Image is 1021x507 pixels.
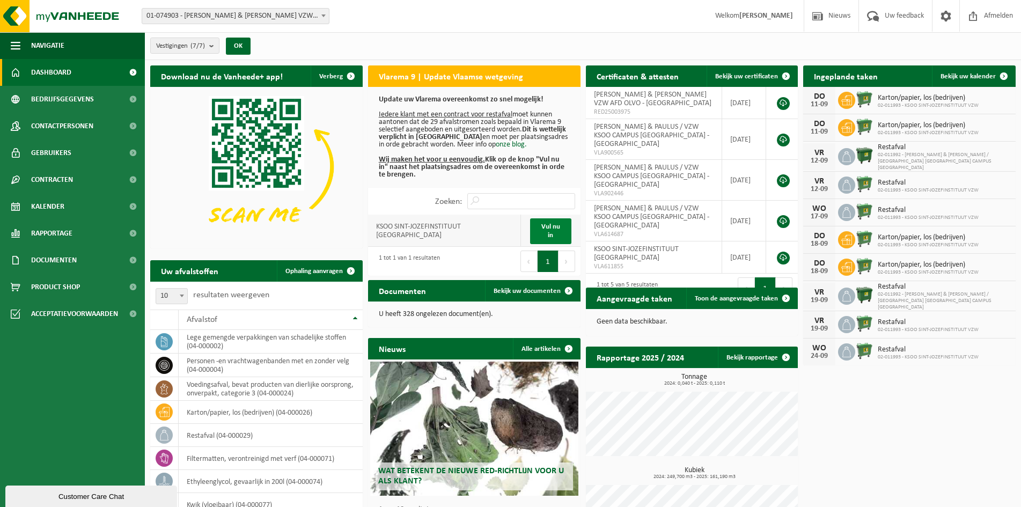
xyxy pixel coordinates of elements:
span: [PERSON_NAME] & [PERSON_NAME] VZW AFD OLVO - [GEOGRAPHIC_DATA] [594,91,711,107]
div: VR [809,177,830,186]
u: Wij maken het voor u eenvoudig. [379,156,485,164]
span: 2024: 0,040 t - 2025: 0,110 t [591,381,798,386]
h2: Vlarema 9 | Update Vlaamse wetgeving [368,65,534,86]
div: 11-09 [809,101,830,108]
span: Acceptatievoorwaarden [31,300,118,327]
div: 19-09 [809,297,830,304]
img: WB-0770-HPE-GN-01 [855,342,873,360]
span: Karton/papier, los (bedrijven) [878,233,979,242]
a: Bekijk uw certificaten [707,65,797,87]
iframe: chat widget [5,483,179,507]
img: WB-1100-HPE-GN-01 [855,146,873,165]
span: VLA611855 [594,262,714,271]
span: Vestigingen [156,38,205,54]
h2: Aangevraagde taken [586,288,683,308]
h3: Tonnage [591,373,798,386]
b: Klik op de knop "Vul nu in" naast het plaatsingsadres om de overeenkomst in orde te brengen. [379,156,564,179]
span: 02-011992 - [PERSON_NAME] & [PERSON_NAME] / [GEOGRAPHIC_DATA] [GEOGRAPHIC_DATA] CAMPUS [GEOGRAPHI... [878,291,1010,311]
img: WB-0770-HPE-GN-01 [855,202,873,221]
span: Bekijk uw documenten [494,288,561,295]
span: [PERSON_NAME] & PAULUS / VZW KSOO CAMPUS [GEOGRAPHIC_DATA] - [GEOGRAPHIC_DATA] [594,123,709,148]
span: Kalender [31,193,64,220]
div: WO [809,204,830,213]
img: WB-0770-HPE-GN-01 [855,90,873,108]
span: 02-011993 - KSOO SINT-JOZEFINSTITUUT VZW [878,354,979,361]
div: 18-09 [809,240,830,248]
strong: [PERSON_NAME] [739,12,793,20]
p: U heeft 328 ongelezen document(en). [379,311,570,318]
div: VR [809,149,830,157]
a: Bekijk rapportage [718,347,797,368]
span: Wat betekent de nieuwe RED-richtlijn voor u als klant? [378,467,564,486]
div: DO [809,259,830,268]
p: Geen data beschikbaar. [597,318,788,326]
a: Wat betekent de nieuwe RED-richtlijn voor u als klant? [370,362,578,496]
span: 10 [156,288,188,304]
span: Bekijk uw certificaten [715,73,778,80]
span: 2024: 249,700 m3 - 2025: 161,190 m3 [591,474,798,480]
span: 02-011993 - KSOO SINT-JOZEFINSTITUUT VZW [878,215,979,221]
td: personen -en vrachtwagenbanden met en zonder velg (04-000004) [179,354,363,377]
img: WB-1100-HPE-GN-01 [855,286,873,304]
h2: Certificaten & attesten [586,65,689,86]
div: 11-09 [809,128,830,136]
img: WB-0770-HPE-GN-01 [855,257,873,275]
button: Previous [738,277,755,299]
span: Contactpersonen [31,113,93,139]
td: lege gemengde verpakkingen van schadelijke stoffen (04-000002) [179,330,363,354]
button: 1 [755,277,776,299]
div: DO [809,120,830,128]
div: 19-09 [809,325,830,333]
td: [DATE] [722,201,767,241]
span: Restafval [878,206,979,215]
td: ethyleenglycol, gevaarlijk in 200l (04-000074) [179,470,363,493]
span: Dashboard [31,59,71,86]
span: 02-011993 - KSOO SINT-JOZEFINSTITUUT VZW [878,242,979,248]
a: Bekijk uw kalender [932,65,1015,87]
a: Vul nu in [530,218,571,244]
img: WB-0770-HPE-GN-01 [855,117,873,136]
td: [DATE] [722,241,767,274]
span: 02-011993 - KSOO SINT-JOZEFINSTITUUT VZW [878,102,979,109]
img: WB-0770-HPE-GN-01 [855,175,873,193]
td: voedingsafval, bevat producten van dierlijke oorsprong, onverpakt, categorie 3 (04-000024) [179,377,363,401]
span: 02-011993 - KSOO SINT-JOZEFINSTITUUT VZW [878,327,979,333]
img: Download de VHEPlus App [150,87,363,246]
b: Dit is wettelijk verplicht in [GEOGRAPHIC_DATA] [379,126,566,141]
div: VR [809,288,830,297]
span: Navigatie [31,32,64,59]
a: Ophaling aanvragen [277,260,362,282]
span: Restafval [878,283,1010,291]
div: 1 tot 5 van 5 resultaten [591,276,658,300]
count: (7/7) [190,42,205,49]
span: 02-011993 - KSOO SINT-JOZEFINSTITUUT VZW [878,269,979,276]
a: onze blog. [496,141,527,149]
span: 10 [156,289,187,304]
div: 12-09 [809,157,830,165]
button: Next [776,277,792,299]
h2: Download nu de Vanheede+ app! [150,65,293,86]
td: [DATE] [722,119,767,160]
td: [DATE] [722,87,767,119]
span: Verberg [319,73,343,80]
div: WO [809,344,830,352]
button: Previous [520,251,538,272]
u: Iedere klant met een contract voor restafval [379,111,512,119]
span: 02-011993 - KSOO SINT-JOZEFINSTITUUT VZW [878,130,979,136]
h2: Ingeplande taken [803,65,888,86]
span: RED25003975 [594,108,714,116]
span: Afvalstof [187,315,217,324]
span: [PERSON_NAME] & PAULUS / VZW KSOO CAMPUS [GEOGRAPHIC_DATA] - [GEOGRAPHIC_DATA] [594,204,709,230]
p: moet kunnen aantonen dat de 29 afvalstromen zoals bepaald in Vlarema 9 selectief aangeboden en ui... [379,96,570,179]
span: VLA614687 [594,230,714,239]
td: KSOO SINT-JOZEFINSTITUUT [GEOGRAPHIC_DATA] [368,215,521,247]
div: 17-09 [809,213,830,221]
h2: Rapportage 2025 / 2024 [586,347,695,368]
button: Next [559,251,575,272]
span: Gebruikers [31,139,71,166]
span: 02-011993 - KSOO SINT-JOZEFINSTITUUT VZW [878,187,979,194]
span: Rapportage [31,220,72,247]
span: Restafval [878,143,1010,152]
span: 02-011992 - [PERSON_NAME] & [PERSON_NAME] / [GEOGRAPHIC_DATA] [GEOGRAPHIC_DATA] CAMPUS [GEOGRAPHI... [878,152,1010,171]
